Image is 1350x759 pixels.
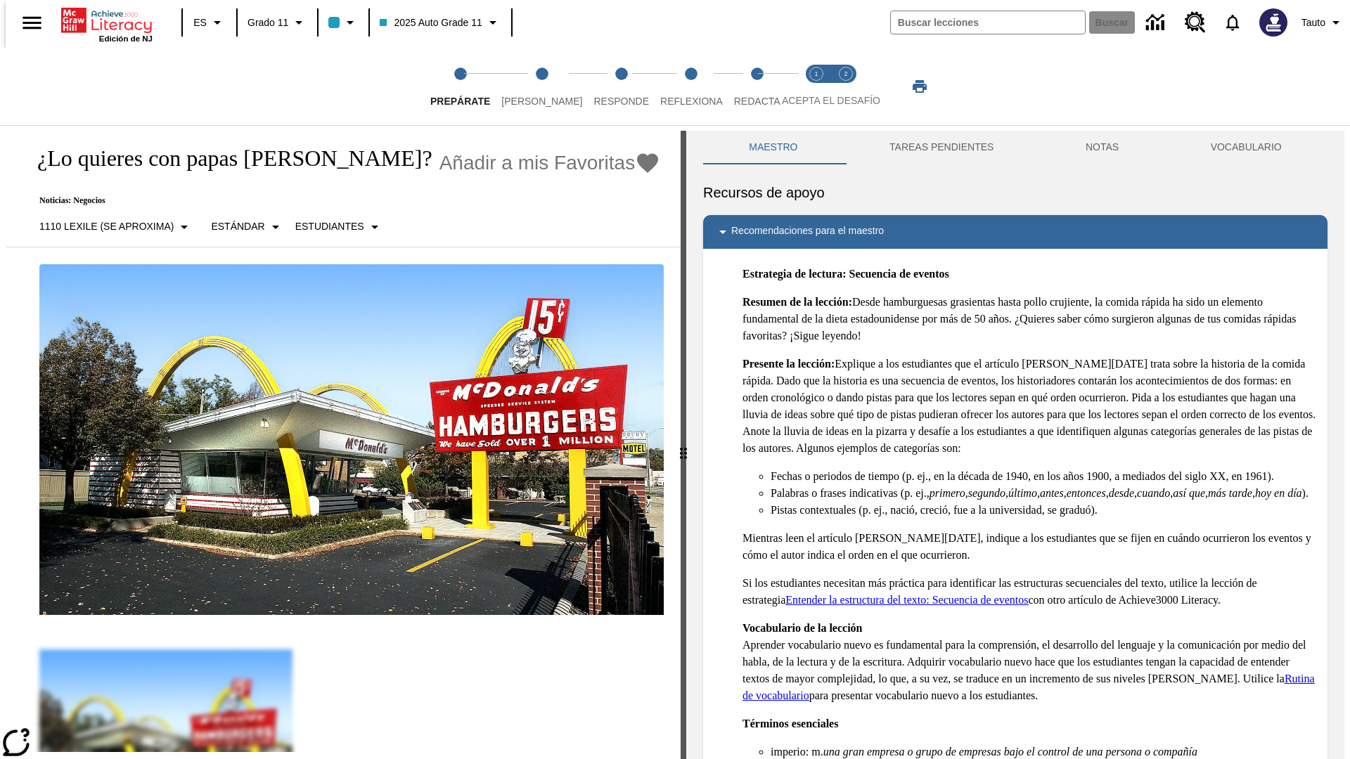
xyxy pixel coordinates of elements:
em: último [1008,487,1037,499]
em: una gran empresa o grupo de empresas bajo el control de una persona o compañía [823,746,1197,758]
span: Grado 11 [247,15,288,30]
span: Añadir a mis Favoritas [439,152,636,174]
p: Mientras leen el artículo [PERSON_NAME][DATE], indique a los estudiantes que se fijen en cuándo o... [742,530,1316,564]
p: Estándar [211,219,264,234]
button: Escoja un nuevo avatar [1251,4,1296,41]
span: Edición de NJ [99,34,153,43]
em: antes [1040,487,1064,499]
button: Seleccionar estudiante [290,214,389,240]
strong: Resumen de la lección: [742,296,852,308]
em: así que [1173,487,1205,499]
button: Tipo de apoyo, Estándar [205,214,289,240]
span: Tauto [1301,15,1325,30]
p: Aprender vocabulario nuevo es fundamental para la comprensión, el desarrollo del lenguaje y la co... [742,620,1316,704]
span: Responde [593,96,649,107]
div: Instructional Panel Tabs [703,131,1327,164]
span: Redacta [734,96,780,107]
p: Noticias: Negocios [22,195,660,206]
img: Avatar [1259,8,1287,37]
div: Portada [61,5,153,43]
button: Perfil/Configuración [1296,10,1350,35]
a: Entender la estructura del texto: Secuencia de eventos [785,594,1028,606]
strong: Vocabulario de la lección [742,622,863,634]
button: Responde step 3 of 5 [582,48,660,125]
em: hoy en día [1255,487,1302,499]
em: primero [930,487,965,499]
li: Fechas o periodos de tiempo (p. ej., en la década de 1940, en los años 1900, a mediados del siglo... [771,468,1316,485]
button: Abrir el menú lateral [11,2,53,44]
a: Centro de información [1138,4,1176,42]
button: Lee step 2 of 5 [490,48,593,125]
input: Buscar campo [891,11,1085,34]
p: 1110 Lexile (Se aproxima) [39,219,174,234]
button: Clase: 2025 Auto Grade 11, Selecciona una clase [374,10,506,35]
button: TAREAS PENDIENTES [844,131,1040,164]
button: Reflexiona step 4 of 5 [649,48,734,125]
span: Reflexiona [660,96,723,107]
div: reading [6,131,681,752]
p: Desde hamburguesas grasientas hasta pollo crujiente, la comida rápida ha sido un elemento fundame... [742,294,1316,344]
button: NOTAS [1040,131,1165,164]
div: Pulsa la tecla de intro o la barra espaciadora y luego presiona las flechas de derecha e izquierd... [681,131,686,759]
p: Estudiantes [295,219,364,234]
img: Uno de los primeros locales de McDonald's, con el icónico letrero rojo y los arcos amarillos. [39,264,664,616]
a: Notificaciones [1214,4,1251,41]
button: VOCABULARIO [1164,131,1327,164]
p: Si los estudiantes necesitan más práctica para identificar las estructuras secuenciales del texto... [742,575,1316,609]
em: desde [1109,487,1134,499]
span: Prepárate [430,96,490,107]
button: Grado: Grado 11, Elige un grado [242,10,313,35]
strong: Estrategia de lectura: Secuencia de eventos [742,268,949,280]
a: Centro de recursos, Se abrirá en una pestaña nueva. [1176,4,1214,41]
button: El color de la clase es azul claro. Cambiar el color de la clase. [323,10,364,35]
span: ES [193,15,207,30]
p: Recomendaciones para el maestro [731,223,884,240]
button: Acepta el desafío contesta step 2 of 2 [825,48,866,125]
button: Imprimir [897,74,942,99]
h1: ¿Lo quieres con papas [PERSON_NAME]? [22,145,432,171]
em: segundo [968,487,1005,499]
p: Explique a los estudiantes que el artículo [PERSON_NAME][DATE] trata sobre la historia de la comi... [742,356,1316,457]
button: Seleccione Lexile, 1110 Lexile (Se aproxima) [34,214,198,240]
li: Pistas contextuales (p. ej., nació, creció, fue a la universidad, se graduó). [771,502,1316,519]
button: Lenguaje: ES, Selecciona un idioma [187,10,232,35]
text: 2 [844,70,847,77]
span: 2025 Auto Grade 11 [380,15,482,30]
em: entonces [1067,487,1106,499]
button: Añadir a mis Favoritas - ¿Lo quieres con papas fritas? [439,150,661,175]
em: más tarde [1208,487,1252,499]
div: Recomendaciones para el maestro [703,215,1327,249]
span: [PERSON_NAME] [501,96,582,107]
button: Prepárate step 1 of 5 [419,48,501,125]
li: Palabras o frases indicativas (p. ej., , , , , , , , , , ). [771,485,1316,502]
span: ACEPTA EL DESAFÍO [782,95,880,106]
text: 1 [814,70,818,77]
em: cuando [1137,487,1170,499]
div: activity [686,131,1344,759]
button: Acepta el desafío lee step 1 of 2 [796,48,837,125]
strong: Términos esenciales [742,718,838,729]
button: Maestro [703,131,844,164]
h6: Recursos de apoyo [703,181,1327,204]
strong: Presente la lección: [742,358,835,370]
button: Redacta step 5 of 5 [723,48,792,125]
